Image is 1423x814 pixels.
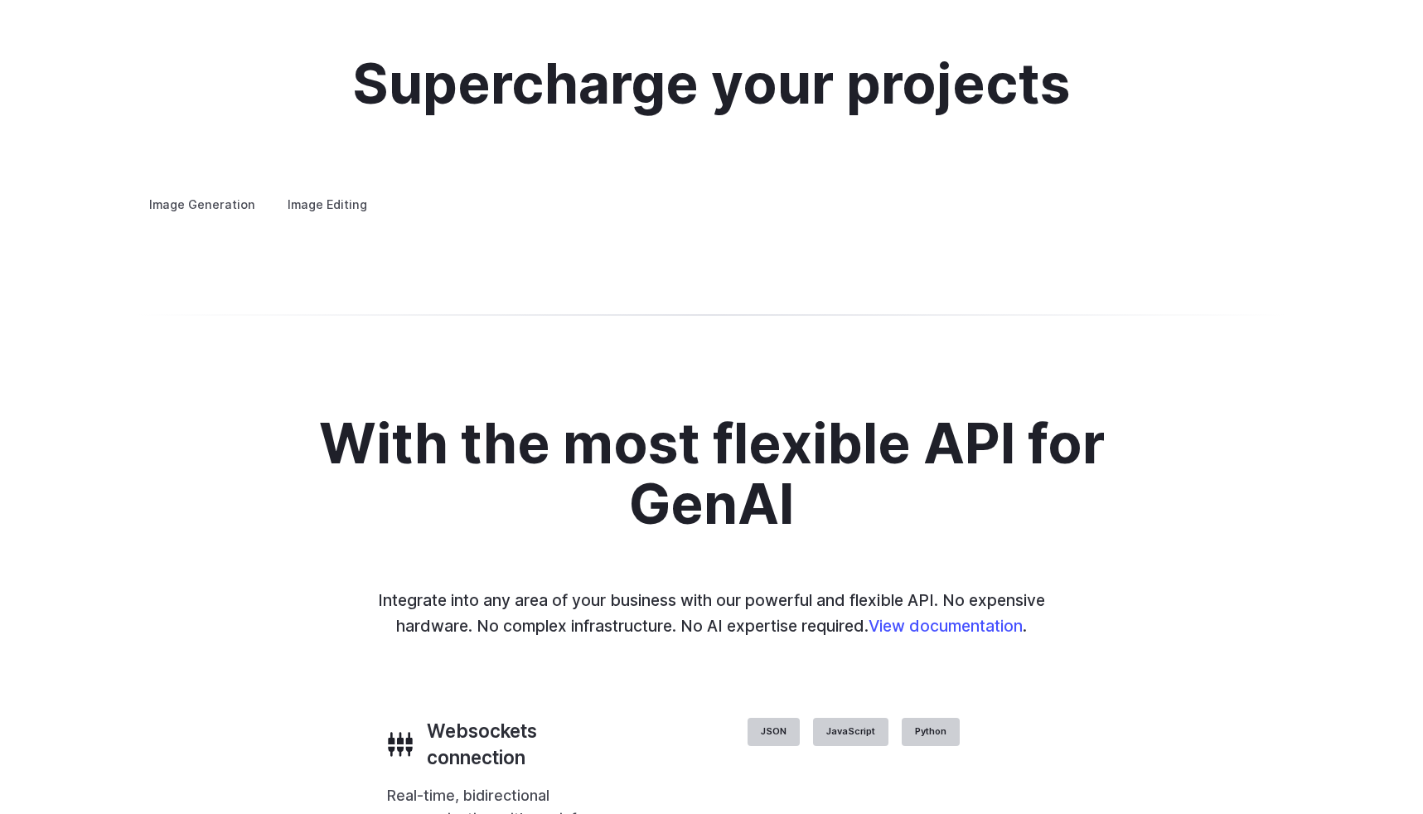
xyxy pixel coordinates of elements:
[813,718,888,746] label: JavaScript
[902,718,960,746] label: Python
[869,616,1023,636] a: View documentation
[367,588,1057,638] p: Integrate into any area of your business with our powerful and flexible API. No expensive hardwar...
[352,54,1071,114] h2: Supercharge your projects
[250,414,1174,534] h2: With the most flexible API for GenAI
[427,718,631,771] h3: Websockets connection
[273,190,381,219] label: Image Editing
[135,190,269,219] label: Image Generation
[748,718,800,746] label: JSON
